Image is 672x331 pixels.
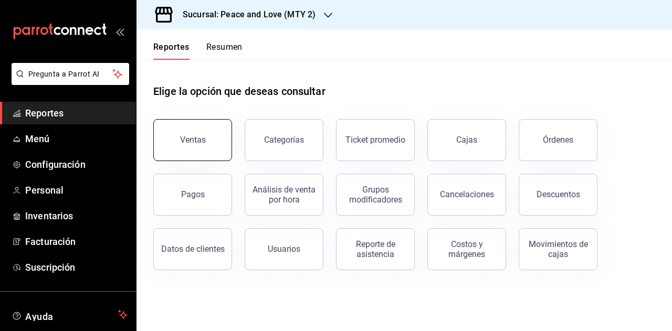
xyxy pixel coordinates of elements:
button: Análisis de venta por hora [245,174,323,216]
span: Reportes [25,106,128,120]
button: Movimientos de cajas [519,228,597,270]
div: Categorías [264,135,304,145]
button: Ticket promedio [336,119,415,161]
button: Descuentos [519,174,597,216]
div: Usuarios [268,244,300,254]
div: Cancelaciones [440,189,494,199]
button: Costos y márgenes [427,228,506,270]
button: Órdenes [519,119,597,161]
button: open_drawer_menu [115,27,124,36]
div: Cajas [456,134,478,146]
a: Pregunta a Parrot AI [7,76,129,87]
button: Pagos [153,174,232,216]
button: Pregunta a Parrot AI [12,63,129,85]
div: Pagos [181,189,205,199]
span: Facturación [25,234,128,249]
span: Suscripción [25,260,128,274]
button: Grupos modificadores [336,174,415,216]
h1: Elige la opción que deseas consultar [153,83,325,99]
button: Usuarios [245,228,323,270]
button: Ventas [153,119,232,161]
div: Ventas [180,135,206,145]
span: Ayuda [25,308,114,321]
div: Costos y márgenes [434,239,499,259]
span: Personal [25,183,128,197]
button: Reporte de asistencia [336,228,415,270]
div: navigation tabs [153,42,243,60]
button: Datos de clientes [153,228,232,270]
span: Inventarios [25,209,128,223]
h3: Sucursal: Peace and Love (MTY 2) [174,8,316,21]
div: Descuentos [537,189,580,199]
a: Cajas [427,119,506,161]
span: Pregunta a Parrot AI [28,69,113,80]
div: Órdenes [543,135,573,145]
div: Datos de clientes [161,244,225,254]
div: Reporte de asistencia [343,239,408,259]
button: Resumen [206,42,243,60]
button: Cancelaciones [427,174,506,216]
span: Configuración [25,157,128,172]
button: Reportes [153,42,190,60]
div: Movimientos de cajas [526,239,591,259]
div: Grupos modificadores [343,185,408,205]
div: Análisis de venta por hora [251,185,317,205]
div: Ticket promedio [345,135,405,145]
span: Menú [25,132,128,146]
button: Categorías [245,119,323,161]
